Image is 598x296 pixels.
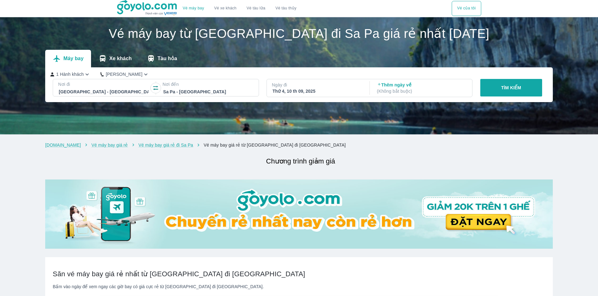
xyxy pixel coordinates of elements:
[204,143,346,148] a: Vé máy bay giá rẻ từ [GEOGRAPHIC_DATA] đi [GEOGRAPHIC_DATA]
[270,1,301,16] button: Vé tàu thủy
[45,142,553,148] nav: breadcrumb
[214,6,236,11] a: Vé xe khách
[53,270,545,278] h2: Săn vé máy bay giá rẻ nhất từ [GEOGRAPHIC_DATA] đi [GEOGRAPHIC_DATA]
[106,71,143,77] p: [PERSON_NAME]
[48,156,553,167] h2: Chương trình giảm giá
[158,55,177,62] p: Tàu hỏa
[377,82,467,94] p: Thêm ngày về
[178,1,301,16] div: choose transportation mode
[45,50,185,67] div: transportation tabs
[56,71,84,77] p: 1 Hành khách
[100,71,149,78] button: [PERSON_NAME]
[480,79,542,96] button: TÌM KIẾM
[109,55,132,62] p: Xe khách
[272,82,363,88] p: Ngày đi
[50,71,90,78] button: 1 Hành khách
[63,55,84,62] p: Máy bay
[452,1,481,16] div: choose transportation mode
[45,27,553,40] h1: Vé máy bay từ [GEOGRAPHIC_DATA] đi Sa Pa giá rẻ nhất [DATE]
[242,1,271,16] a: Vé tàu lửa
[501,85,521,91] p: TÌM KIẾM
[91,143,128,148] a: Vé máy bay giá rẻ
[377,88,467,94] p: ( Không bắt buộc )
[183,6,204,11] a: Vé máy bay
[45,143,81,148] a: [DOMAIN_NAME]
[163,81,254,87] p: Nơi đến
[452,1,481,16] button: Vé của tôi
[58,81,149,87] p: Nơi đi
[53,283,545,290] div: Bấm vào ngày để xem ngay các giờ bay có giá cực rẻ từ [GEOGRAPHIC_DATA] đi [GEOGRAPHIC_DATA].
[45,179,553,249] img: banner-home
[138,143,193,148] a: Vé máy bay giá rẻ đi Sa Pa
[272,88,362,94] div: Thứ 4, 10 th 09, 2025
